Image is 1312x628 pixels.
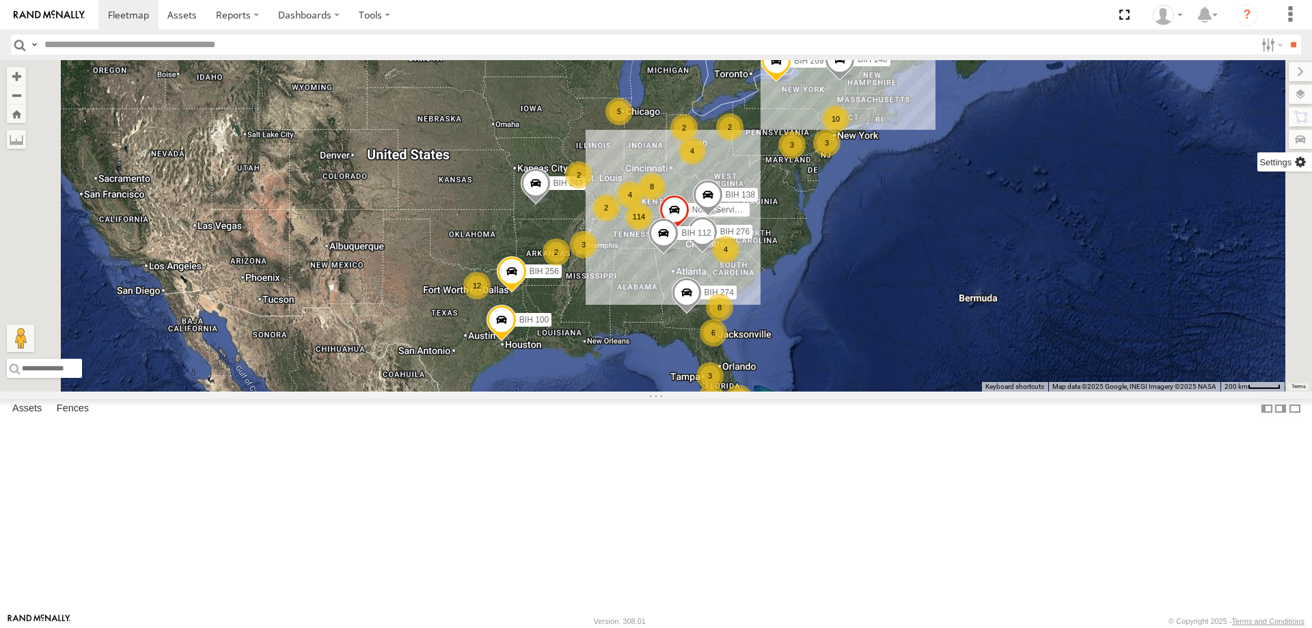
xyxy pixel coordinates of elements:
[720,227,750,236] span: BIH 276
[605,98,633,125] div: 5
[29,35,40,55] label: Search Query
[1052,383,1216,390] span: Map data ©2025 Google, INEGI Imagery ©2025 NASA
[463,272,491,299] div: 12
[553,178,583,188] span: BIH 247
[625,203,653,230] div: 114
[698,385,725,412] div: 2
[1260,399,1274,419] label: Dock Summary Table to the Left
[565,161,592,189] div: 2
[794,56,823,66] span: BIH 269
[1291,384,1306,390] a: Terms (opens in new tab)
[50,399,96,418] label: Fences
[778,131,806,159] div: 3
[712,236,739,263] div: 4
[1148,5,1188,25] div: Nele .
[1236,4,1258,26] i: ?
[1288,399,1302,419] label: Hide Summary Table
[726,190,755,200] span: BIH 138
[1274,399,1287,419] label: Dock Summary Table to the Right
[700,319,727,346] div: 6
[985,382,1044,392] button: Keyboard shortcuts
[681,228,711,238] span: BIH 112
[594,617,646,625] div: Version: 308.01
[7,67,26,85] button: Zoom in
[858,55,887,64] span: BIH 148
[813,129,840,156] div: 3
[530,267,559,276] span: BIH 256
[519,315,549,325] span: BIH 100
[592,194,620,221] div: 2
[7,130,26,149] label: Measure
[14,10,85,20] img: rand-logo.svg
[7,85,26,105] button: Zoom out
[543,238,570,266] div: 2
[570,231,597,258] div: 3
[1225,383,1248,390] span: 200 km
[670,114,698,141] div: 2
[7,105,26,123] button: Zoom Home
[679,137,706,165] div: 4
[1220,382,1285,392] button: Map Scale: 200 km per 44 pixels
[822,105,849,133] div: 10
[638,173,666,200] div: 8
[1256,35,1285,55] label: Search Filter Options
[1168,617,1304,625] div: © Copyright 2025 -
[696,362,724,390] div: 3
[616,181,644,208] div: 4
[725,385,752,412] div: 9
[706,294,733,321] div: 8
[705,288,734,297] span: BIH 274
[1232,617,1304,625] a: Terms and Conditions
[8,614,70,628] a: Visit our Website
[5,399,49,418] label: Assets
[7,325,34,352] button: Drag Pegman onto the map to open Street View
[716,113,743,141] div: 2
[1257,152,1312,172] label: Map Settings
